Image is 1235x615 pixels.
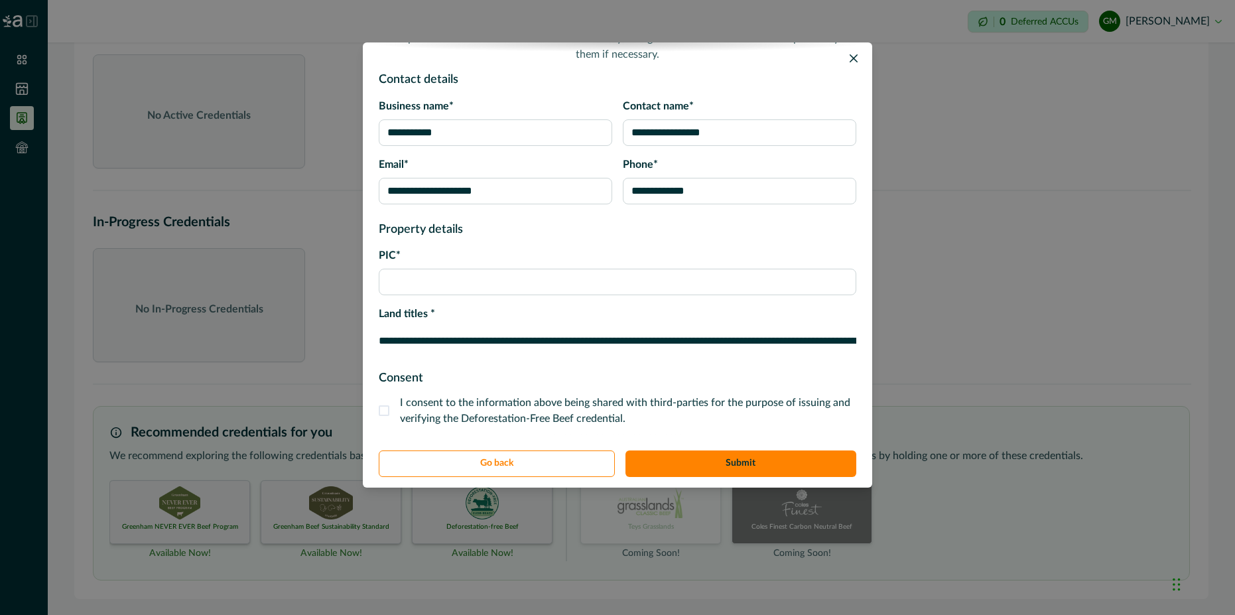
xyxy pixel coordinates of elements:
iframe: Chat Widget [1169,551,1235,615]
label: Land titles * [379,306,435,322]
label: Business name* [379,98,604,114]
button: Go back [379,450,615,477]
div: Drag [1173,565,1181,604]
h2: Consent [379,364,856,384]
span: I consent to the information above being shared with third-parties for the purpose of issuing and... [400,395,856,427]
button: Submit [625,450,857,477]
label: Email* [379,157,604,172]
label: Phone* [623,157,848,172]
h2: Property details [379,215,856,238]
label: Contact name* [623,98,848,114]
button: Close [843,48,864,69]
h2: Contact details [379,73,856,88]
